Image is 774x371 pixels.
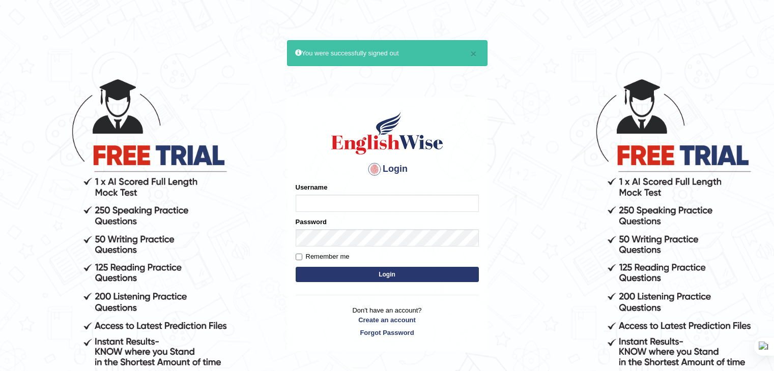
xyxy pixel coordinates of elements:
button: × [470,48,476,59]
label: Password [296,217,327,227]
a: Forgot Password [296,328,479,337]
a: Create an account [296,315,479,325]
label: Username [296,182,328,192]
input: Remember me [296,254,302,260]
div: You were successfully signed out [287,40,488,66]
img: Logo of English Wise sign in for intelligent practice with AI [329,110,445,156]
p: Don't have an account? [296,305,479,337]
label: Remember me [296,252,350,262]
h4: Login [296,161,479,177]
button: Login [296,267,479,282]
